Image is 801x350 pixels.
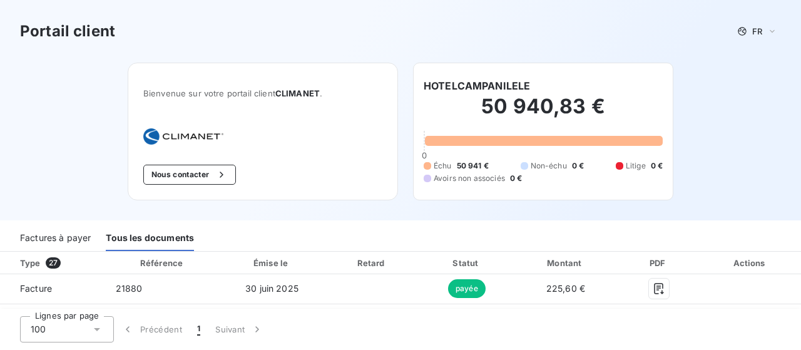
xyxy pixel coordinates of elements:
[275,88,320,98] span: CLIMANET
[10,282,96,295] span: Facture
[651,160,663,172] span: 0 €
[20,225,91,251] div: Factures à payer
[434,160,452,172] span: Échu
[20,20,115,43] h3: Portail client
[114,316,190,342] button: Précédent
[116,283,143,294] span: 21880
[531,160,567,172] span: Non-échu
[422,257,511,269] div: Statut
[190,316,208,342] button: 1
[106,225,194,251] div: Tous les documents
[422,150,427,160] span: 0
[424,94,663,131] h2: 50 940,83 €
[143,165,236,185] button: Nous contacter
[546,283,585,294] span: 225,60 €
[327,257,417,269] div: Retard
[434,173,505,184] span: Avoirs non associés
[197,323,200,336] span: 1
[448,279,486,298] span: payée
[31,323,46,336] span: 100
[143,128,223,145] img: Company logo
[140,258,183,268] div: Référence
[245,283,298,294] span: 30 juin 2025
[572,160,584,172] span: 0 €
[510,173,522,184] span: 0 €
[626,160,646,172] span: Litige
[516,257,616,269] div: Montant
[620,257,697,269] div: PDF
[208,316,271,342] button: Suivant
[222,257,322,269] div: Émise le
[143,88,382,98] span: Bienvenue sur votre portail client .
[752,26,762,36] span: FR
[13,257,103,269] div: Type
[702,257,798,269] div: Actions
[46,257,61,269] span: 27
[457,160,489,172] span: 50 941 €
[424,78,530,93] h6: HOTELCAMPANILELE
